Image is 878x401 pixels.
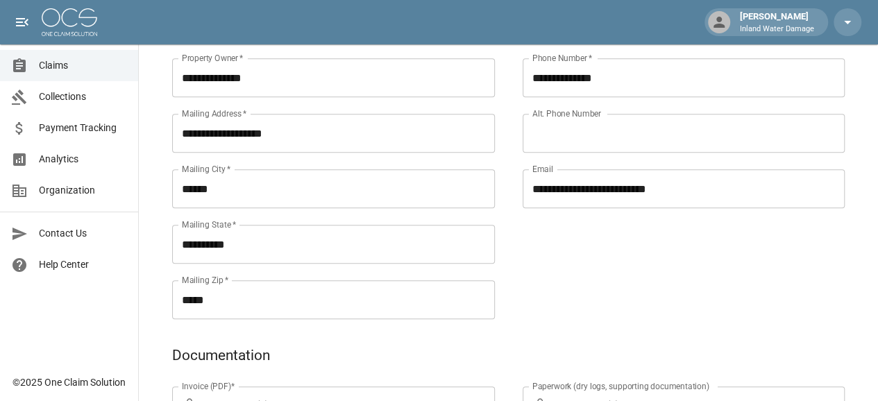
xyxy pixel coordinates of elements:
span: Contact Us [39,226,127,241]
span: Collections [39,89,127,104]
label: Mailing Zip [182,274,229,286]
label: Mailing State [182,219,236,230]
label: Property Owner [182,52,244,64]
label: Phone Number [532,52,592,64]
label: Email [532,163,553,175]
span: Analytics [39,152,127,167]
span: Organization [39,183,127,198]
label: Paperwork (dry logs, supporting documentation) [532,380,709,392]
span: Claims [39,58,127,73]
div: [PERSON_NAME] [734,10,820,35]
img: ocs-logo-white-transparent.png [42,8,97,36]
span: Payment Tracking [39,121,127,135]
p: Inland Water Damage [740,24,814,35]
label: Invoice (PDF)* [182,380,235,392]
label: Mailing City [182,163,231,175]
button: open drawer [8,8,36,36]
span: Help Center [39,257,127,272]
div: © 2025 One Claim Solution [12,375,126,389]
label: Mailing Address [182,108,246,119]
label: Alt. Phone Number [532,108,601,119]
